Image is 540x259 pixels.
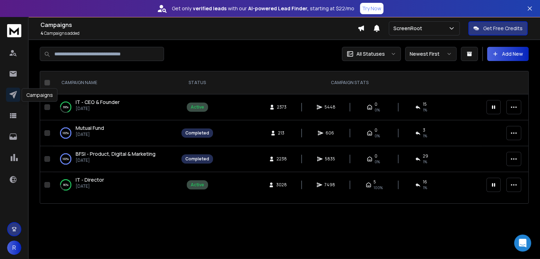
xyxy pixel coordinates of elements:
[514,235,531,252] div: Open Intercom Messenger
[40,21,358,29] h1: Campaigns
[423,101,427,107] span: 15
[405,47,457,61] button: Newest First
[76,125,104,131] span: Mutual Fund
[76,125,104,132] a: Mutual Fund
[487,47,529,61] button: Add New
[76,183,104,189] p: [DATE]
[276,182,287,188] span: 3028
[177,71,217,94] th: STATUS
[185,130,209,136] div: Completed
[324,182,335,188] span: 7498
[375,107,380,113] span: 0%
[76,106,120,111] p: [DATE]
[53,146,177,172] td: 100%BFSI - Product, Digital & Marketing[DATE]
[248,5,309,12] strong: AI-powered Lead Finder,
[185,156,209,162] div: Completed
[62,155,69,162] p: 100 %
[373,179,376,185] span: 5
[193,5,227,12] strong: verified leads
[63,181,69,188] p: 80 %
[423,133,427,139] span: 1 %
[76,132,104,137] p: [DATE]
[191,104,204,110] div: Active
[277,156,287,162] span: 2238
[76,158,156,163] p: [DATE]
[172,5,354,12] p: Get only with our starting at $22/mo
[40,31,358,36] p: Campaigns added
[468,21,528,35] button: Get Free Credits
[217,71,482,94] th: CAMPAIGN STATS
[423,179,427,185] span: 16
[53,120,177,146] td: 100%Mutual Fund[DATE]
[191,182,204,188] div: Active
[423,107,427,113] span: 1 %
[7,241,21,255] button: R
[63,104,69,111] p: 69 %
[375,153,377,159] span: 0
[423,153,428,159] span: 29
[393,25,425,32] p: ScreenRoot
[76,176,104,183] a: IT - Director
[375,101,377,107] span: 0
[324,104,336,110] span: 5448
[76,99,120,106] a: IT - CEO & Founder
[325,156,335,162] span: 5835
[76,176,104,183] span: IT - Director
[62,129,69,137] p: 100 %
[76,99,120,105] span: IT - CEO & Founder
[326,130,334,136] span: 606
[278,130,285,136] span: 213
[375,127,377,133] span: 0
[277,104,287,110] span: 2373
[76,150,156,158] a: BFSI - Product, Digital & Marketing
[53,172,177,198] td: 80%IT - Director[DATE]
[76,150,156,157] span: BFSI - Product, Digital & Marketing
[22,88,58,102] div: Campaigns
[423,185,427,191] span: 1 %
[7,24,21,37] img: logo
[40,30,43,36] span: 4
[423,159,427,165] span: 1 %
[375,133,380,139] span: 0%
[375,159,380,165] span: 0%
[483,25,523,32] p: Get Free Credits
[53,94,177,120] td: 69%IT - CEO & Founder[DATE]
[356,50,385,57] p: All Statuses
[53,71,177,94] th: CAMPAIGN NAME
[362,5,381,12] p: Try Now
[373,185,383,191] span: 100 %
[360,3,383,14] button: Try Now
[423,127,425,133] span: 3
